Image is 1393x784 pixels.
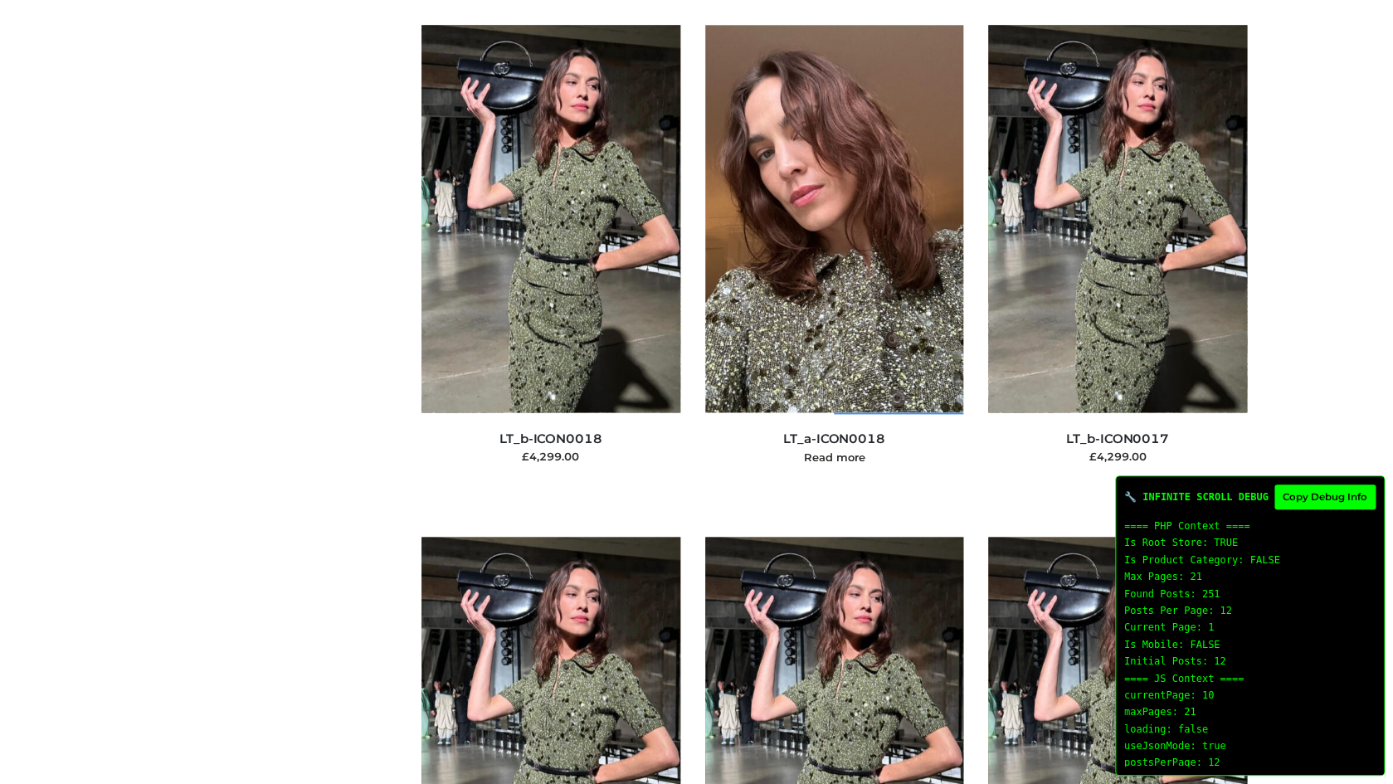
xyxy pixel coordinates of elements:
div: Is Product Category: FALSE [1124,552,1376,568]
a: LT_a-ICON0018 [783,431,885,446]
span: £ [522,450,529,463]
bdi: 4,299.00 [522,450,579,463]
div: Posts Per Page: 12 [1124,602,1376,619]
span: £ [1089,450,1096,463]
div: Found Posts: 251 [1124,586,1376,602]
div: Is Mobile: FALSE [1124,636,1376,653]
a: Read more [803,450,865,464]
strong: 🔧 INFINITE SCROLL DEBUG [1124,489,1269,505]
div: Is Root Store: TRUE [1124,534,1376,551]
div: ==== PHP Context ==== [1124,518,1376,534]
div: Initial Posts: 12 [1124,653,1376,670]
a: LT_b-ICON0018 [499,431,602,446]
img: LT_b-ICON0017 [988,25,1247,412]
div: Max Pages: 21 [1124,568,1376,585]
div: Current Page: 1 [1124,619,1376,635]
img: LT_b-ICON0018 [421,25,680,412]
div: ==== JS Context ==== [1124,670,1376,687]
button: Copy Debug Info [1274,485,1376,509]
a: LT_b-ICON0017 [1066,431,1169,446]
bdi: 4,299.00 [1089,450,1146,463]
